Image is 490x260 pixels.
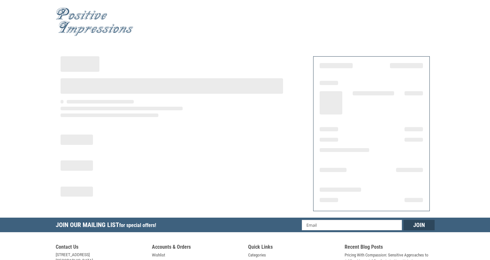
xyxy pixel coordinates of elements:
h5: Join Our Mailing List [56,218,159,234]
span: for special offers! [119,222,156,228]
h5: Recent Blog Posts [345,244,435,252]
h5: Contact Us [56,244,146,252]
h5: Quick Links [248,244,338,252]
h5: Accounts & Orders [152,244,242,252]
a: Wishlist [152,252,165,258]
a: Categories [248,252,266,258]
img: Positive Impressions [56,7,133,36]
input: Join [404,220,435,230]
input: Email [302,220,402,230]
